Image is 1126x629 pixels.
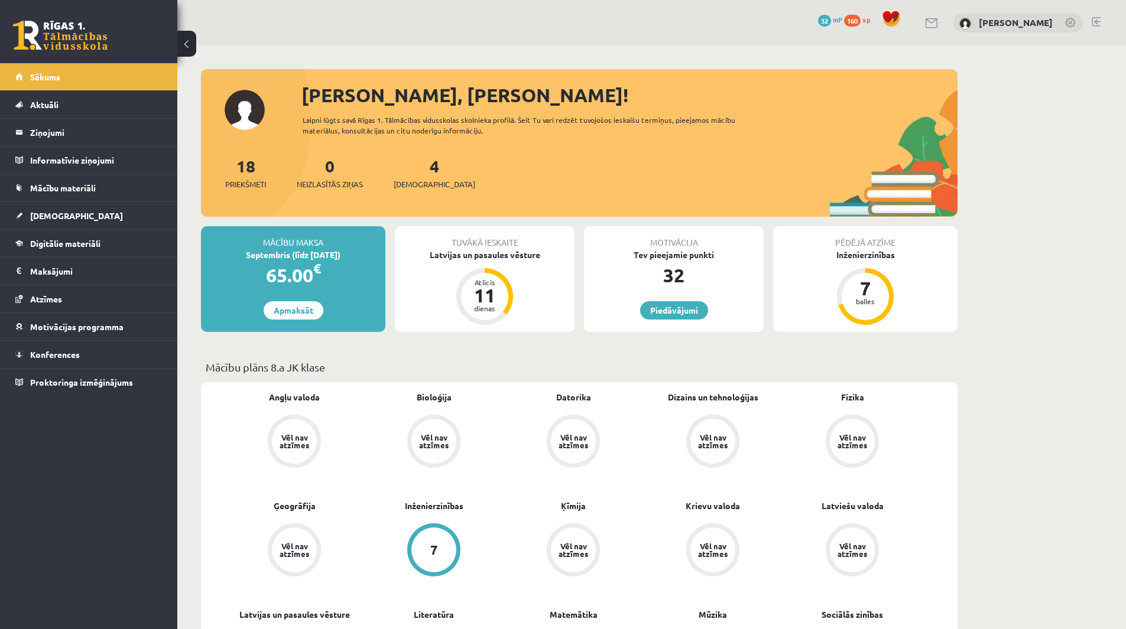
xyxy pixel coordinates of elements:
[836,542,869,558] div: Vēl nav atzīmes
[848,279,883,298] div: 7
[30,182,96,193] span: Mācību materiāli
[13,21,108,50] a: Rīgas 1. Tālmācības vidusskola
[836,434,869,449] div: Vēl nav atzīmes
[395,249,575,261] div: Latvijas un pasaules vēsture
[862,15,870,24] span: xp
[206,359,953,375] p: Mācību plāns 8.a JK klase
[30,258,163,285] legend: Maksājumi
[822,608,883,621] a: Sociālās zinības
[15,230,163,257] a: Digitālie materiāli
[301,81,958,109] div: [PERSON_NAME], [PERSON_NAME]!
[201,261,385,289] div: 65.00
[303,115,757,136] div: Laipni lūgts savā Rīgas 1. Tālmācības vidusskolas skolnieka profilā. Šeit Tu vari redzēt tuvojošo...
[15,313,163,340] a: Motivācijas programma
[30,238,100,249] span: Digitālie materiāli
[15,146,163,174] a: Informatīvie ziņojumi
[269,391,320,403] a: Angļu valoda
[430,543,438,556] div: 7
[467,305,502,312] div: dienas
[504,523,643,579] a: Vēl nav atzīmes
[278,434,311,449] div: Vēl nav atzīmes
[643,523,783,579] a: Vēl nav atzīmes
[264,301,323,320] a: Apmaksāt
[556,391,591,403] a: Datorika
[225,178,266,190] span: Priekšmeti
[668,391,758,403] a: Dizains un tehnoloģijas
[15,258,163,285] a: Maksājumi
[30,210,123,221] span: [DEMOGRAPHIC_DATA]
[395,249,575,327] a: Latvijas un pasaules vēsture Atlicis 11 dienas
[417,391,452,403] a: Bioloģija
[30,99,59,110] span: Aktuāli
[643,415,783,470] a: Vēl nav atzīmes
[239,608,350,621] a: Latvijas un pasaules vēsture
[773,249,958,327] a: Inženierzinības 7 balles
[225,155,266,190] a: 18Priekšmeti
[773,226,958,249] div: Pēdējā atzīme
[417,434,450,449] div: Vēl nav atzīmes
[414,608,454,621] a: Literatūra
[696,542,729,558] div: Vēl nav atzīmes
[395,226,575,249] div: Tuvākā ieskaite
[818,15,842,24] a: 32 mP
[30,349,80,360] span: Konferences
[201,226,385,249] div: Mācību maksa
[15,202,163,229] a: [DEMOGRAPHIC_DATA]
[15,341,163,368] a: Konferences
[313,260,321,277] span: €
[584,249,764,261] div: Tev pieejamie punkti
[841,391,864,403] a: Fizika
[848,298,883,305] div: balles
[557,542,590,558] div: Vēl nav atzīmes
[584,226,764,249] div: Motivācija
[201,249,385,261] div: Septembris (līdz [DATE])
[30,377,133,387] span: Proktoringa izmēģinājums
[30,146,163,174] legend: Informatīvie ziņojumi
[15,285,163,312] a: Atzīmes
[844,15,876,24] a: 160 xp
[364,523,504,579] a: 7
[584,261,764,289] div: 32
[773,249,958,261] div: Inženierzinības
[696,434,729,449] div: Vēl nav atzīmes
[15,369,163,396] a: Proktoringa izmēģinājums
[394,178,475,190] span: [DEMOGRAPHIC_DATA]
[405,500,463,512] a: Inženierzinības
[15,63,163,90] a: Sākums
[504,415,643,470] a: Vēl nav atzīmes
[394,155,475,190] a: 4[DEMOGRAPHIC_DATA]
[225,415,364,470] a: Vēl nav atzīmes
[30,294,62,304] span: Atzīmes
[467,279,502,286] div: Atlicis
[15,91,163,118] a: Aktuāli
[818,15,831,27] span: 32
[30,119,163,146] legend: Ziņojumi
[364,415,504,470] a: Vēl nav atzīmes
[297,155,363,190] a: 0Neizlasītās ziņas
[467,286,502,305] div: 11
[278,542,311,558] div: Vēl nav atzīmes
[686,500,740,512] a: Krievu valoda
[550,608,598,621] a: Matemātika
[844,15,861,27] span: 160
[822,500,884,512] a: Latviešu valoda
[783,415,922,470] a: Vēl nav atzīmes
[783,523,922,579] a: Vēl nav atzīmes
[30,321,124,332] span: Motivācijas programma
[30,71,60,82] span: Sākums
[561,500,586,512] a: Ķīmija
[297,178,363,190] span: Neizlasītās ziņas
[557,434,590,449] div: Vēl nav atzīmes
[640,301,708,320] a: Piedāvājumi
[959,18,971,30] img: Marija Vorobeja
[15,174,163,201] a: Mācību materiāli
[225,523,364,579] a: Vēl nav atzīmes
[15,119,163,146] a: Ziņojumi
[979,17,1053,28] a: [PERSON_NAME]
[274,500,316,512] a: Ģeogrāfija
[833,15,842,24] span: mP
[699,608,727,621] a: Mūzika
